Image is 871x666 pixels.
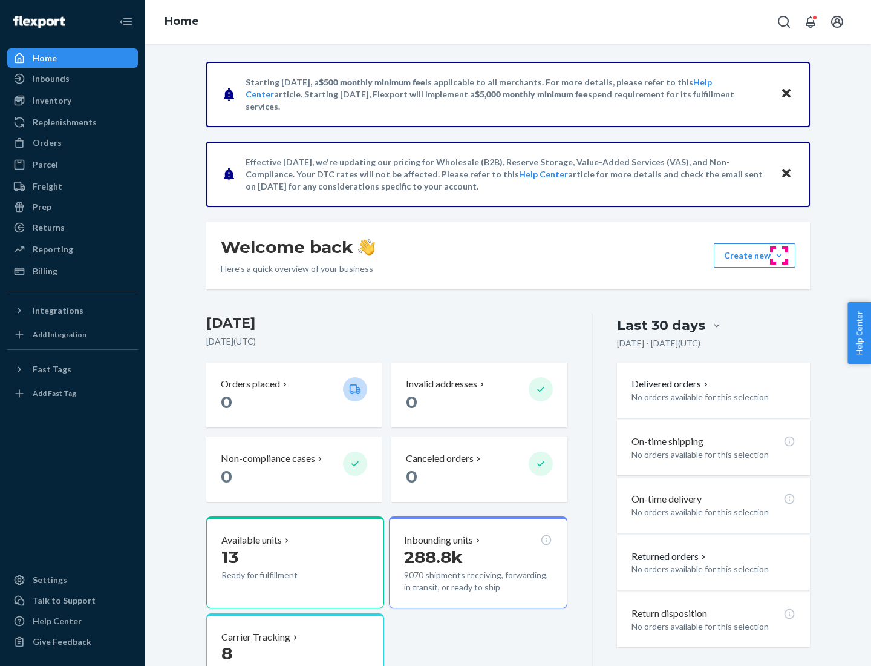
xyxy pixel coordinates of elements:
[7,48,138,68] a: Home
[33,615,82,627] div: Help Center
[404,533,473,547] p: Inbounding units
[165,15,199,28] a: Home
[33,305,83,317] div: Integrations
[33,388,76,398] div: Add Fast Tag
[221,236,375,258] h1: Welcome back
[631,550,708,564] button: Returned orders
[404,569,552,593] p: 9070 shipments receiving, forwarding, in transit, or ready to ship
[7,91,138,110] a: Inventory
[7,612,138,631] a: Help Center
[7,69,138,88] a: Inbounds
[206,335,567,348] p: [DATE] ( UTC )
[772,10,796,34] button: Open Search Box
[33,329,86,340] div: Add Integration
[778,85,794,103] button: Close
[33,363,71,375] div: Fast Tags
[406,392,417,412] span: 0
[631,563,795,575] p: No orders available for this selection
[33,159,58,171] div: Parcel
[7,133,138,153] a: Orders
[7,384,138,403] a: Add Fast Tag
[798,10,823,34] button: Open notifications
[7,262,138,281] a: Billing
[7,218,138,237] a: Returns
[221,263,375,275] p: Here’s a quick overview of your business
[7,591,138,610] a: Talk to Support
[114,10,138,34] button: Close Navigation
[221,466,232,487] span: 0
[33,574,67,586] div: Settings
[33,243,73,256] div: Reporting
[319,77,425,87] span: $500 monthly minimum fee
[358,239,375,256] img: hand-wave emoji
[391,363,567,427] button: Invalid addresses 0
[33,595,96,607] div: Talk to Support
[475,89,588,99] span: $5,000 monthly minimum fee
[631,506,795,518] p: No orders available for this selection
[631,391,795,403] p: No orders available for this selection
[406,377,477,391] p: Invalid addresses
[33,73,70,85] div: Inbounds
[519,169,568,179] a: Help Center
[714,243,795,268] button: Create new
[246,156,769,193] p: Effective [DATE], we're updating our pricing for Wholesale (B2B), Reserve Storage, Value-Added Se...
[389,516,567,608] button: Inbounding units288.8k9070 shipments receiving, forwarding, in transit, or ready to ship
[631,607,707,621] p: Return disposition
[33,222,65,234] div: Returns
[631,492,702,506] p: On-time delivery
[206,363,382,427] button: Orders placed 0
[13,16,65,28] img: Flexport logo
[33,265,57,277] div: Billing
[33,116,97,128] div: Replenishments
[404,547,463,567] span: 288.8k
[7,177,138,196] a: Freight
[221,547,238,567] span: 13
[7,301,138,320] button: Integrations
[617,337,700,349] p: [DATE] - [DATE] ( UTC )
[246,76,769,113] p: Starting [DATE], a is applicable to all merchants. For more details, please refer to this article...
[631,377,711,391] button: Delivered orders
[7,360,138,379] button: Fast Tags
[7,325,138,345] a: Add Integration
[7,632,138,651] button: Give Feedback
[33,180,62,193] div: Freight
[155,4,209,39] ol: breadcrumbs
[847,302,871,364] button: Help Center
[7,240,138,259] a: Reporting
[631,449,795,461] p: No orders available for this selection
[33,137,62,149] div: Orders
[406,452,474,466] p: Canceled orders
[221,643,232,664] span: 8
[33,52,57,64] div: Home
[631,435,703,449] p: On-time shipping
[33,636,91,648] div: Give Feedback
[391,437,567,502] button: Canceled orders 0
[206,437,382,502] button: Non-compliance cases 0
[221,392,232,412] span: 0
[7,155,138,174] a: Parcel
[206,314,567,333] h3: [DATE]
[221,377,280,391] p: Orders placed
[631,621,795,633] p: No orders available for this selection
[406,466,417,487] span: 0
[221,630,290,644] p: Carrier Tracking
[33,201,51,213] div: Prep
[221,533,282,547] p: Available units
[33,94,71,107] div: Inventory
[7,113,138,132] a: Replenishments
[7,197,138,217] a: Prep
[221,452,315,466] p: Non-compliance cases
[221,569,333,581] p: Ready for fulfillment
[617,316,705,335] div: Last 30 days
[206,516,384,608] button: Available units13Ready for fulfillment
[825,10,849,34] button: Open account menu
[7,570,138,590] a: Settings
[778,165,794,183] button: Close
